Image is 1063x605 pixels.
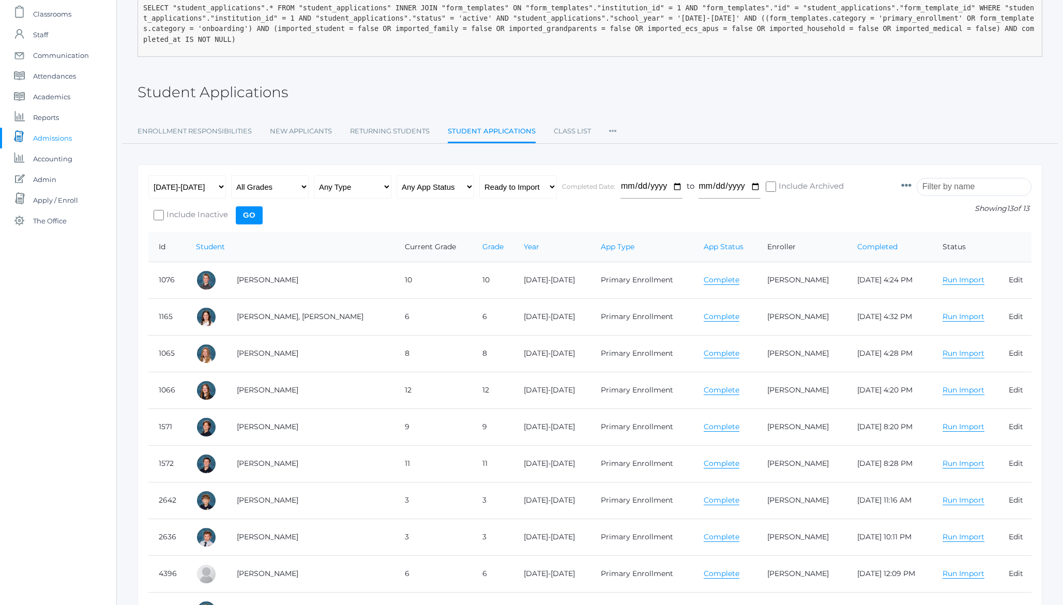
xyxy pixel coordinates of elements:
a: Complete [704,459,739,468]
td: 2636 [148,519,186,555]
div: Elias Bradley [196,270,217,291]
a: [PERSON_NAME] [237,532,298,541]
td: 6 [394,298,472,335]
a: Complete [704,532,739,542]
div: Finnley Bradley [196,307,217,327]
div: Wiley Culver [196,527,217,548]
td: [DATE] 8:28 PM [847,445,932,482]
a: [PERSON_NAME] [237,275,298,284]
a: Run Import [943,495,984,505]
span: to [687,181,694,191]
a: [PERSON_NAME] [767,459,829,468]
div: MJ Mendoza [196,564,217,584]
td: [DATE]-[DATE] [513,519,591,555]
td: 9 [472,409,513,445]
td: Primary Enrollment [590,482,693,519]
td: Primary Enrollment [590,335,693,372]
td: 1572 [148,445,186,482]
td: Primary Enrollment [590,262,693,298]
td: [DATE]-[DATE] [513,335,591,372]
input: To [698,175,761,199]
td: 3 [394,482,472,519]
td: 1165 [148,298,186,335]
td: 2642 [148,482,186,519]
span: Academics [33,86,70,107]
a: Edit [1009,532,1023,541]
a: Run Import [943,275,984,285]
th: Current Grade [394,232,472,262]
a: Complete [704,349,739,358]
a: Grade [482,242,504,251]
input: Include Archived [766,182,776,192]
td: [DATE] 8:20 PM [847,409,932,445]
a: Edit [1009,275,1023,284]
td: [DATE] 10:11 PM [847,519,932,555]
td: [DATE]-[DATE] [513,298,591,335]
a: Complete [704,495,739,505]
td: Primary Enrollment [590,555,693,592]
td: Primary Enrollment [590,298,693,335]
td: 1066 [148,372,186,409]
a: Student Applications [448,121,536,143]
td: 6 [394,555,472,592]
div: Caleb Carpenter [196,490,217,511]
a: Run Import [943,312,984,322]
span: Admissions [33,128,72,148]
span: Reports [33,107,59,128]
td: Primary Enrollment [590,409,693,445]
th: Enroller [757,232,847,262]
td: [DATE]-[DATE] [513,409,591,445]
td: Primary Enrollment [590,445,693,482]
span: The Office [33,210,67,231]
a: [PERSON_NAME] [767,275,829,284]
a: Edit [1009,495,1023,505]
td: [DATE] 4:20 PM [847,372,932,409]
td: 11 [394,445,472,482]
td: 8 [394,335,472,372]
div: Noelle Bradley [196,380,217,401]
a: [PERSON_NAME] [767,495,829,505]
span: Communication [33,45,89,66]
span: Attendances [33,66,76,86]
td: [DATE] 4:28 PM [847,335,932,372]
a: Enrollment Responsibilities [138,121,252,142]
td: [DATE] 11:16 AM [847,482,932,519]
a: Edit [1009,349,1023,358]
span: Staff [33,24,48,45]
a: Edit [1009,312,1023,321]
a: [PERSON_NAME] [237,459,298,468]
a: [PERSON_NAME] [237,495,298,505]
td: [DATE]-[DATE] [513,445,591,482]
a: Run Import [943,459,984,468]
a: Run Import [943,422,984,432]
a: Edit [1009,422,1023,431]
a: [PERSON_NAME] [237,569,298,578]
a: [PERSON_NAME] [767,422,829,431]
td: 1076 [148,262,186,298]
a: Edit [1009,569,1023,578]
label: Completed Date: [562,183,615,190]
a: Run Import [943,349,984,358]
td: [DATE]-[DATE] [513,482,591,519]
td: 12 [394,372,472,409]
p: Showing of 13 [901,203,1031,214]
a: Run Import [943,532,984,542]
a: Class List [554,121,591,142]
td: 1571 [148,409,186,445]
td: Primary Enrollment [590,372,693,409]
a: Edit [1009,385,1023,395]
a: Returning Students [350,121,430,142]
a: [PERSON_NAME] [767,532,829,541]
div: Noah Burr [196,453,217,474]
a: [PERSON_NAME] [767,385,829,395]
span: 13 [1007,204,1013,213]
input: Go [236,206,263,224]
span: Accounting [33,148,72,169]
a: Year [524,242,539,251]
td: 9 [394,409,472,445]
a: Complete [704,275,739,285]
a: App Type [601,242,634,251]
a: Student [196,242,225,251]
h2: Student Applications [138,84,288,100]
td: 3 [472,519,513,555]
